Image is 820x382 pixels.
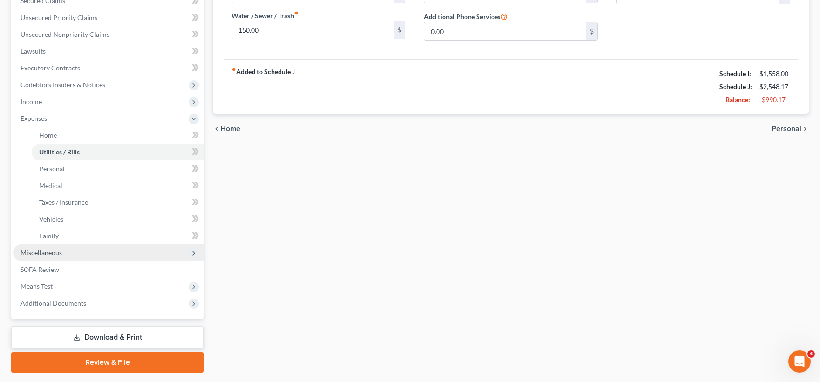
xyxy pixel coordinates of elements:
iframe: Intercom live chat [788,350,811,373]
a: Family [32,228,204,244]
strong: Added to Schedule J [232,67,295,106]
span: Family [39,232,59,240]
button: Personal chevron_right [772,125,809,132]
a: Download & Print [11,326,204,348]
div: $2,548.17 [759,82,790,91]
a: SOFA Review [13,261,204,278]
span: Codebtors Insiders & Notices [20,81,105,89]
a: Utilities / Bills [32,144,204,160]
i: fiber_manual_record [232,67,236,72]
span: Personal [39,165,65,173]
a: Medical [32,177,204,194]
a: Review & File [11,352,204,373]
a: Lawsuits [13,43,204,60]
span: Additional Documents [20,299,86,307]
span: Taxes / Insurance [39,198,88,206]
span: Executory Contracts [20,64,80,72]
span: 4 [807,350,815,358]
span: Unsecured Priority Claims [20,14,97,21]
span: SOFA Review [20,265,59,273]
a: Executory Contracts [13,60,204,76]
div: $1,558.00 [759,69,790,78]
div: $ [586,22,597,40]
label: Water / Sewer / Trash [232,11,299,21]
strong: Balance: [725,96,750,104]
input: -- [232,21,394,39]
span: Unsecured Nonpriority Claims [20,30,109,38]
span: Means Test [20,282,53,290]
a: Unsecured Priority Claims [13,9,204,26]
a: Personal [32,160,204,177]
i: fiber_manual_record [294,11,299,15]
span: Medical [39,181,62,189]
div: $ [394,21,405,39]
span: Vehicles [39,215,63,223]
span: Personal [772,125,801,132]
a: Home [32,127,204,144]
span: Lawsuits [20,47,46,55]
a: Taxes / Insurance [32,194,204,211]
span: Home [220,125,240,132]
div: -$990.17 [759,95,790,104]
input: -- [424,22,586,40]
span: Income [20,97,42,105]
span: Expenses [20,114,47,122]
strong: Schedule J: [719,83,752,90]
button: chevron_left Home [213,125,240,132]
strong: Schedule I: [719,69,751,77]
span: Home [39,131,57,139]
span: Miscellaneous [20,249,62,257]
i: chevron_right [801,125,809,132]
span: Utilities / Bills [39,148,80,156]
a: Vehicles [32,211,204,228]
i: chevron_left [213,125,220,132]
label: Additional Phone Services [424,11,508,22]
a: Unsecured Nonpriority Claims [13,26,204,43]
